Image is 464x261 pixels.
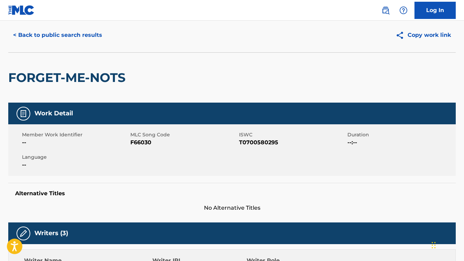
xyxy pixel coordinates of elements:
[8,70,129,85] h2: FORGET-ME-NOTS
[8,27,107,44] button: < Back to public search results
[15,190,449,197] h5: Alternative Titles
[19,229,28,238] img: Writers
[22,161,129,169] span: --
[347,131,454,138] span: Duration
[399,6,408,14] img: help
[22,131,129,138] span: Member Work Identifier
[239,131,346,138] span: ISWC
[34,229,68,237] h5: Writers (3)
[239,138,346,147] span: T0700580295
[22,138,129,147] span: --
[19,109,28,118] img: Work Detail
[379,3,392,17] a: Public Search
[397,3,410,17] div: Help
[34,109,73,117] h5: Work Detail
[130,131,237,138] span: MLC Song Code
[430,228,464,261] iframe: Chat Widget
[432,235,436,255] div: Drag
[8,5,35,15] img: MLC Logo
[8,204,456,212] span: No Alternative Titles
[414,2,456,19] a: Log In
[391,27,456,44] button: Copy work link
[130,138,237,147] span: F66030
[347,138,454,147] span: --:--
[381,6,390,14] img: search
[22,154,129,161] span: Language
[396,31,408,40] img: Copy work link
